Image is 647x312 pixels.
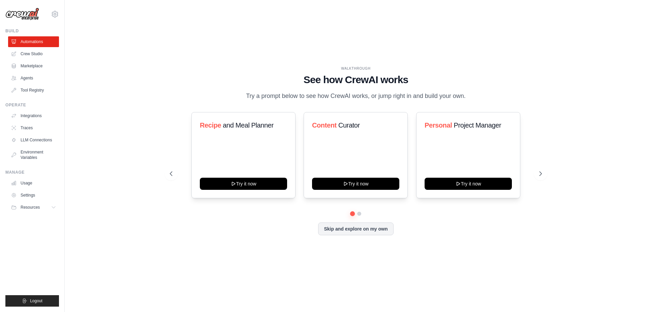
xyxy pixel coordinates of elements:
[8,73,59,83] a: Agents
[312,122,337,129] span: Content
[425,178,512,190] button: Try it now
[5,8,39,21] img: Logo
[5,295,59,307] button: Logout
[21,205,40,210] span: Resources
[8,36,59,47] a: Automations
[200,178,287,190] button: Try it now
[5,28,59,34] div: Build
[200,122,221,129] span: Recipe
[454,122,501,129] span: Project Manager
[8,110,59,121] a: Integrations
[5,102,59,108] div: Operate
[8,147,59,163] a: Environment Variables
[425,122,452,129] span: Personal
[312,178,399,190] button: Try it now
[243,91,469,101] p: Try a prompt below to see how CrewAI works, or jump right in and build your own.
[318,222,393,235] button: Skip and explore on my own
[8,135,59,145] a: LLM Connections
[170,66,542,71] div: WALKTHROUGH
[338,122,360,129] span: Curator
[8,48,59,59] a: Crew Studio
[8,178,59,188] a: Usage
[8,123,59,133] a: Traces
[8,202,59,213] button: Resources
[223,122,273,129] span: and Meal Planner
[8,85,59,96] a: Tool Registry
[8,61,59,71] a: Marketplace
[5,170,59,175] div: Manage
[170,74,542,86] h1: See how CrewAI works
[30,298,42,304] span: Logout
[8,190,59,201] a: Settings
